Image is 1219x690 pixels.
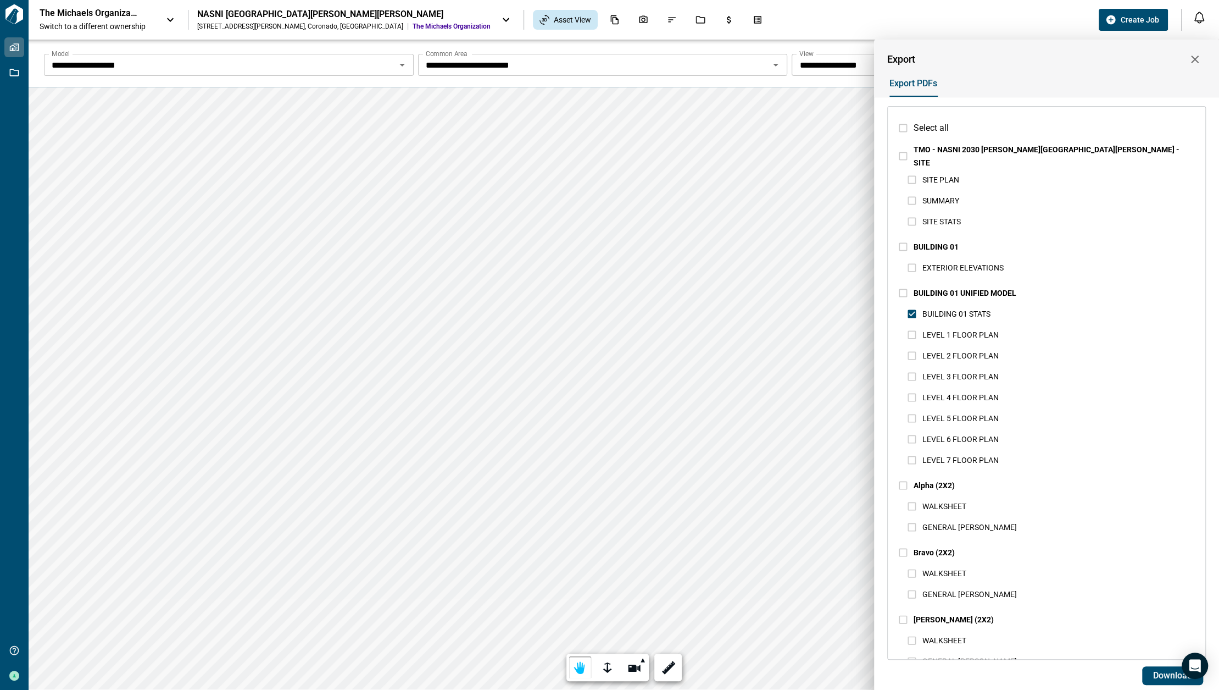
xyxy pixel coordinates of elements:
[922,175,959,184] span: SITE PLAN
[922,590,1017,599] span: GENERAL [PERSON_NAME]
[922,196,959,205] span: SUMMARY
[914,615,994,624] span: [PERSON_NAME] (2X2)
[922,351,999,360] span: LEVEL 2 FLOOR PLAN
[922,414,999,423] span: LEVEL 5 FLOOR PLAN
[922,372,999,381] span: LEVEL 3 FLOOR PLAN
[922,310,990,318] span: BUILDING 01 STATS
[1153,670,1192,681] span: Download
[1142,666,1203,685] button: Download
[887,54,915,65] span: Export
[914,548,955,557] span: Bravo (2X2)
[914,145,1179,167] span: TMO - NASNI 2030 [PERSON_NAME][GEOGRAPHIC_DATA][PERSON_NAME] - SITE
[922,217,961,226] span: SITE STATS
[922,657,1017,666] span: GENERAL [PERSON_NAME]
[914,242,959,251] span: BUILDING 01
[1182,653,1208,679] div: Open Intercom Messenger
[922,569,966,578] span: WALKSHEET
[922,456,999,465] span: LEVEL 7 FLOOR PLAN
[922,502,966,511] span: WALKSHEET
[889,78,937,89] span: Export PDFs
[922,263,1004,272] span: EXTERIOR ELEVATIONS
[922,523,1017,532] span: GENERAL [PERSON_NAME]
[914,289,1016,297] span: BUILDING 01 UNIFIED MODEL
[914,122,949,135] span: Select all
[922,393,999,402] span: LEVEL 4 FLOOR PLAN
[922,636,966,645] span: WALKSHEET
[922,435,999,444] span: LEVEL 6 FLOOR PLAN
[878,70,1206,97] div: base tabs
[914,481,955,490] span: Alpha (2X2)
[922,330,999,339] span: LEVEL 1 FLOOR PLAN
